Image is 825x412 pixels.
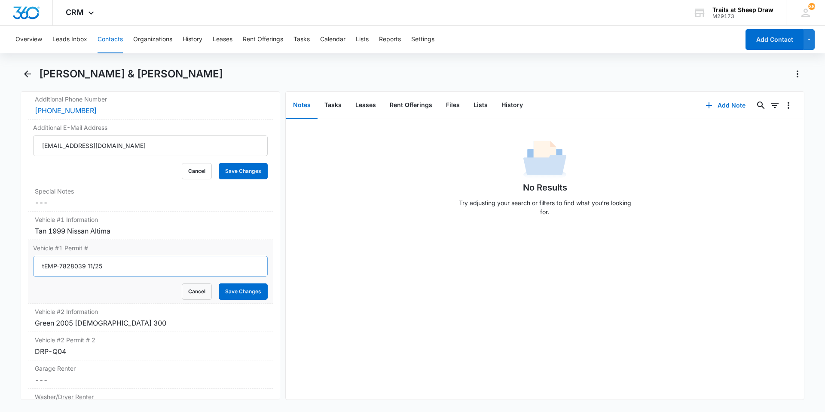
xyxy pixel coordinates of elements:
button: Tasks [318,92,348,119]
button: Save Changes [219,163,268,179]
button: Add Contact [746,29,804,50]
label: Additional Phone Number [35,95,266,104]
div: Garage Renter--- [28,360,273,389]
label: Vehicle #1 Permit # [33,243,268,252]
button: Add Note [697,95,754,116]
button: Leases [348,92,383,119]
button: Save Changes [219,283,268,300]
div: Tan 1999 Nissan Altima [35,226,266,236]
div: account id [712,13,773,19]
div: account name [712,6,773,13]
button: History [183,26,202,53]
button: Organizations [133,26,172,53]
img: No Data [523,138,566,181]
button: Cancel [182,163,212,179]
label: Garage Renter [35,364,266,373]
h1: [PERSON_NAME] & [PERSON_NAME] [39,68,223,80]
button: Filters [768,98,782,112]
button: Settings [411,26,434,53]
input: Vehicle #1 Permit # [33,256,268,277]
label: Vehicle #1 Information [35,215,266,224]
p: Try adjusting your search or filters to find what you’re looking for. [455,198,635,216]
button: Tasks [293,26,310,53]
div: Special Notes--- [28,183,273,212]
button: Notes [286,92,318,119]
span: 38 [808,3,815,10]
h1: No Results [523,181,567,194]
button: Rent Offerings [383,92,439,119]
div: Green 2005 [DEMOGRAPHIC_DATA] 300 [35,318,266,328]
button: Reports [379,26,401,53]
div: Vehicle #1 InformationTan 1999 Nissan Altima [28,212,273,240]
label: Vehicle #2 Information [35,307,266,316]
button: Search... [754,98,768,112]
button: Leases [213,26,232,53]
dd: --- [35,375,266,385]
div: notifications count [808,3,815,10]
div: DRP-Q04 [35,346,266,357]
button: Overflow Menu [782,98,795,112]
button: Actions [791,67,804,81]
button: Leads Inbox [52,26,87,53]
button: Files [439,92,467,119]
input: Additional E-Mail Address [33,135,268,156]
span: CRM [66,8,84,17]
button: Rent Offerings [243,26,283,53]
a: [PHONE_NUMBER] [35,105,97,116]
label: Vehicle #2 Permit # 2 [35,335,266,344]
button: Overview [15,26,42,53]
dd: --- [35,197,266,208]
button: Calendar [320,26,345,53]
label: Additional E-Mail Address [33,123,268,132]
div: Additional Phone Number[PHONE_NUMBER] [28,91,273,120]
button: Lists [356,26,369,53]
div: Vehicle #2 Permit # 2DRP-Q04 [28,332,273,360]
label: Washer/Dryer Renter [35,392,266,401]
label: Special Notes [35,187,266,196]
button: Cancel [182,283,212,300]
div: Vehicle #2 InformationGreen 2005 [DEMOGRAPHIC_DATA] 300 [28,304,273,332]
button: Contacts [98,26,123,53]
button: Lists [467,92,495,119]
button: Back [21,67,34,81]
button: History [495,92,530,119]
